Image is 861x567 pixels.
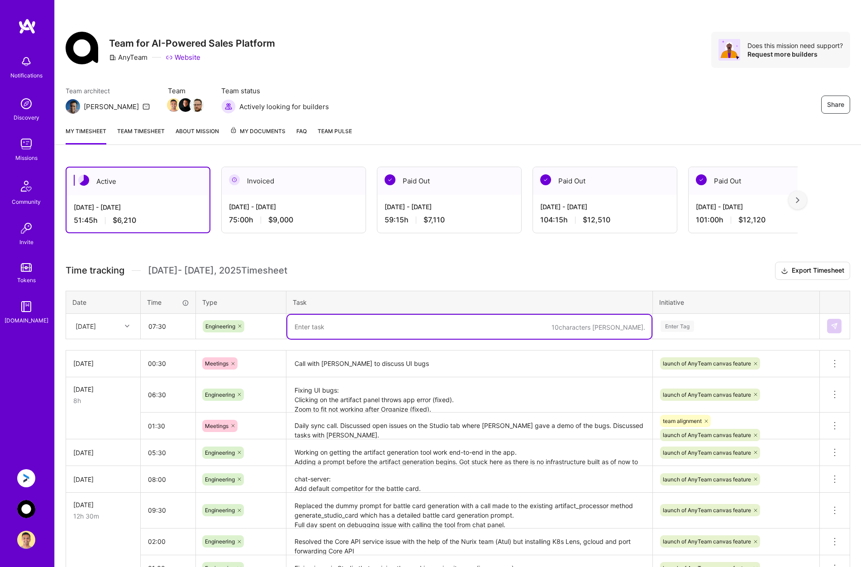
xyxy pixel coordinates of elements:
[663,360,751,367] span: launch of AnyTeam canvas feature
[775,262,850,280] button: Export Timesheet
[15,531,38,549] a: User Avatar
[205,323,235,330] span: Engineering
[73,359,133,368] div: [DATE]
[287,494,652,528] textarea: Replaced the dummy prompt for battle card generation with a call made to the existing artifact_pr...
[696,174,707,185] img: Paid Out
[109,53,147,62] div: AnyTeam
[17,95,35,113] img: discovery
[205,507,235,514] span: Engineering
[15,153,38,163] div: Missions
[205,476,235,483] span: Engineering
[66,265,124,276] span: Time tracking
[21,263,32,272] img: tokens
[385,202,514,211] div: [DATE] - [DATE]
[230,126,285,144] a: My Documents
[109,38,275,49] h3: Team for AI-Powered Sales Platform
[17,135,35,153] img: teamwork
[287,529,652,554] textarea: Resolved the Core API service issue with the help of the Nurix team (Atul) but installing K8s Len...
[141,441,195,465] input: HH:MM
[287,467,652,492] textarea: chat-server: Add default competitor for the battle card. Return a static response for generating ...
[229,174,240,185] img: Invoiced
[84,102,139,111] div: [PERSON_NAME]
[286,291,653,313] th: Task
[205,449,235,456] span: Engineering
[73,511,133,521] div: 12h 30m
[180,97,191,113] a: Team Member Avatar
[540,215,670,225] div: 104:15 h
[148,265,287,276] span: [DATE] - [DATE] , 2025 Timesheet
[831,322,838,330] img: Submit
[377,167,521,195] div: Paid Out
[287,413,652,438] textarea: Daily sync call. Discussed open issues on the Studio tab where [PERSON_NAME] gave a demo of the b...
[196,291,286,313] th: Type
[239,102,329,111] span: Actively looking for builders
[696,215,825,225] div: 101:00 h
[143,103,150,110] i: icon Mail
[689,167,832,195] div: Paid Out
[540,202,670,211] div: [DATE] - [DATE]
[718,39,740,61] img: Avatar
[73,500,133,509] div: [DATE]
[141,414,195,438] input: HH:MM
[221,99,236,114] img: Actively looking for builders
[125,324,129,328] i: icon Chevron
[205,391,235,398] span: Engineering
[117,126,165,144] a: Team timesheet
[141,529,195,553] input: HH:MM
[540,174,551,185] img: Paid Out
[583,215,610,225] span: $12,510
[141,498,195,522] input: HH:MM
[14,113,39,122] div: Discovery
[781,266,788,276] i: icon Download
[663,391,751,398] span: launch of AnyTeam canvas feature
[423,215,445,225] span: $7,110
[141,314,195,338] input: HH:MM
[296,126,307,144] a: FAQ
[141,351,195,375] input: HH:MM
[796,197,799,203] img: right
[141,467,195,491] input: HH:MM
[73,396,133,405] div: 8h
[73,475,133,484] div: [DATE]
[168,86,203,96] span: Team
[18,18,36,34] img: logo
[74,216,202,225] div: 51:45 h
[66,291,141,313] th: Date
[827,100,844,109] span: Share
[385,174,395,185] img: Paid Out
[73,448,133,457] div: [DATE]
[287,440,652,465] textarea: Working on getting the artifact generation tool work end-to-end in the app. Adding a prompt befor...
[176,126,219,144] a: About Mission
[318,128,352,135] span: Team Pulse
[318,126,352,144] a: Team Pulse
[17,531,35,549] img: User Avatar
[166,53,200,62] a: Website
[385,215,514,225] div: 59:15 h
[17,219,35,237] img: Invite
[661,319,694,333] div: Enter Tag
[66,86,150,96] span: Team architect
[76,322,96,331] div: [DATE]
[15,469,38,487] a: Anguleris: BIMsmart AI MVP
[17,275,36,285] div: Tokens
[663,418,702,424] span: team alignment
[287,378,652,412] textarea: Fixing UI bugs: Clicking on the artifact panel throws app error (fixed). Zoom to fit not working ...
[167,98,181,112] img: Team Member Avatar
[17,469,35,487] img: Anguleris: BIMsmart AI MVP
[268,215,293,225] span: $9,000
[179,98,192,112] img: Team Member Avatar
[168,97,180,113] a: Team Member Avatar
[17,298,35,316] img: guide book
[659,298,813,307] div: Initiative
[747,50,843,58] div: Request more builders
[113,216,136,225] span: $6,210
[205,538,235,545] span: Engineering
[10,71,43,80] div: Notifications
[66,99,80,114] img: Team Architect
[533,167,677,195] div: Paid Out
[15,175,37,197] img: Community
[738,215,766,225] span: $12,120
[17,500,35,518] img: AnyTeam: Team for AI-Powered Sales Platform
[230,126,285,136] span: My Documents
[190,98,204,112] img: Team Member Avatar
